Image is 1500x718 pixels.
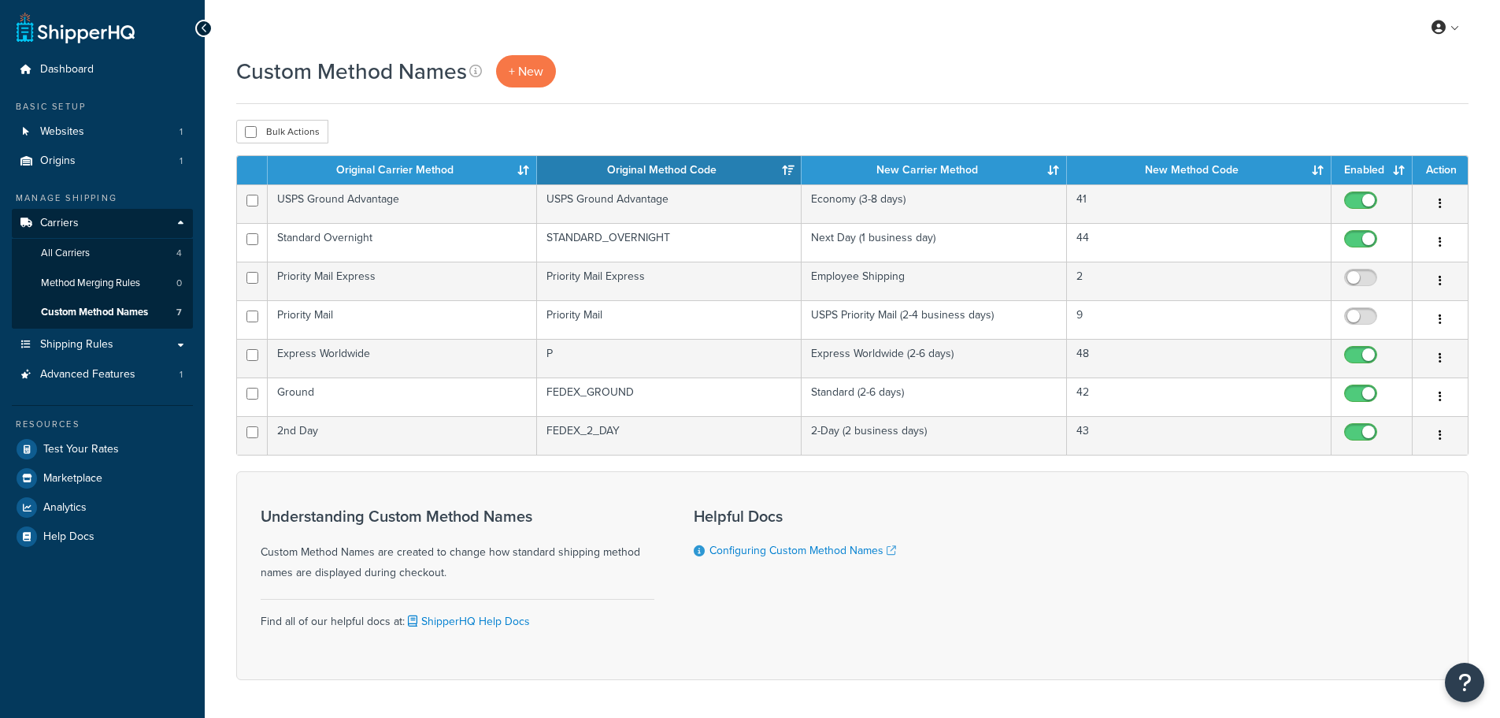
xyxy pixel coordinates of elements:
li: All Carriers [12,239,193,268]
li: Websites [12,117,193,147]
a: Dashboard [12,55,193,84]
li: Carriers [12,209,193,329]
a: Test Your Rates [12,435,193,463]
a: Method Merging Rules 0 [12,269,193,298]
a: Carriers [12,209,193,238]
span: Method Merging Rules [41,277,140,290]
a: ShipperHQ Help Docs [405,613,530,630]
span: 7 [176,306,182,319]
div: Custom Method Names are created to change how standard shipping method names are displayed during... [261,508,654,583]
div: Manage Shipping [12,192,193,205]
a: Marketplace [12,464,193,493]
li: Origins [12,147,193,176]
span: Marketplace [43,472,102,485]
td: 2nd Day [268,416,537,455]
td: Priority Mail Express [537,262,802,300]
td: USPS Priority Mail (2-4 business days) [802,300,1066,339]
span: + New [509,62,543,80]
span: All Carriers [41,247,90,260]
td: USPS Ground Advantage [268,184,537,223]
td: Standard Overnight [268,223,537,262]
th: New Method Code: activate to sort column ascending [1067,156,1331,184]
td: Next Day (1 business day) [802,223,1066,262]
a: ShipperHQ Home [17,12,135,43]
span: Advanced Features [40,368,135,381]
td: Priority Mail [268,300,537,339]
h3: Understanding Custom Method Names [261,508,654,525]
td: 9 [1067,300,1331,339]
td: 43 [1067,416,1331,455]
div: Find all of our helpful docs at: [261,599,654,632]
td: Employee Shipping [802,262,1066,300]
a: Websites 1 [12,117,193,147]
button: Bulk Actions [236,120,328,143]
span: Analytics [43,501,87,515]
span: 1 [180,154,183,168]
h1: Custom Method Names [236,56,467,87]
td: 48 [1067,339,1331,378]
th: Action [1413,156,1468,184]
a: Advanced Features 1 [12,360,193,389]
span: Origins [40,154,76,168]
th: Original Method Code: activate to sort column ascending [537,156,802,184]
li: Advanced Features [12,360,193,389]
a: All Carriers 4 [12,239,193,268]
td: STANDARD_OVERNIGHT [537,223,802,262]
div: Basic Setup [12,100,193,113]
a: Analytics [12,493,193,522]
a: Origins 1 [12,147,193,176]
h3: Helpful Docs [694,508,896,525]
a: + New [496,55,556,87]
td: Standard (2-6 days) [802,378,1066,416]
span: Custom Method Names [41,306,148,319]
td: Priority Mail [537,300,802,339]
span: Dashboard [40,63,94,76]
span: Shipping Rules [40,338,113,352]
span: Carriers [40,217,79,230]
span: Test Your Rates [43,443,119,456]
th: New Carrier Method: activate to sort column ascending [802,156,1066,184]
td: 2 [1067,262,1331,300]
td: FEDEX_2_DAY [537,416,802,455]
div: Resources [12,418,193,431]
span: 1 [180,368,183,381]
td: Ground [268,378,537,416]
span: 1 [180,125,183,139]
span: Help Docs [43,530,94,544]
th: Enabled: activate to sort column ascending [1331,156,1413,184]
button: Open Resource Center [1445,663,1484,702]
li: Method Merging Rules [12,269,193,298]
td: Express Worldwide [268,339,537,378]
td: 44 [1067,223,1331,262]
span: 4 [176,247,182,260]
td: Economy (3-8 days) [802,184,1066,223]
td: 41 [1067,184,1331,223]
td: P [537,339,802,378]
th: Original Carrier Method: activate to sort column ascending [268,156,537,184]
a: Custom Method Names 7 [12,298,193,327]
td: Priority Mail Express [268,262,537,300]
td: 2-Day (2 business days) [802,416,1066,455]
td: Express Worldwide (2-6 days) [802,339,1066,378]
a: Configuring Custom Method Names [709,542,896,559]
td: 42 [1067,378,1331,416]
td: USPS Ground Advantage [537,184,802,223]
span: 0 [176,277,182,290]
li: Custom Method Names [12,298,193,327]
span: Websites [40,125,84,139]
a: Shipping Rules [12,330,193,359]
a: Help Docs [12,523,193,551]
td: FEDEX_GROUND [537,378,802,416]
